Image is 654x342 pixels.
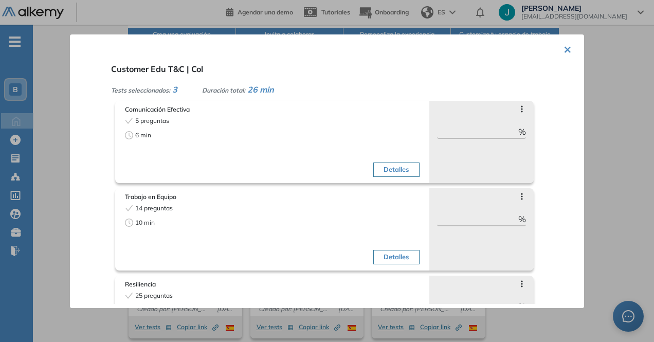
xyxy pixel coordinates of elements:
span: Tests seleccionados: [111,86,170,94]
span: clock-circle [125,131,133,139]
button: Detalles [373,250,419,264]
span: % [518,125,526,138]
span: Comunicación Efectiva [125,105,420,114]
span: 10 min [135,218,155,227]
span: Trabajo en Equipo [125,192,420,202]
span: check [125,204,133,212]
button: × [564,39,572,59]
span: check [125,292,133,300]
span: 26 min [247,84,274,95]
span: 5 preguntas [135,116,169,125]
span: % [518,213,526,225]
span: clock-circle [125,219,133,227]
span: 6 min [135,131,151,140]
span: Resiliencia [125,280,420,289]
span: 14 preguntas [135,204,173,213]
span: check [125,117,133,125]
span: % [518,300,526,313]
button: Detalles [373,163,419,177]
span: Duración total: [202,86,245,94]
span: 25 preguntas [135,291,173,300]
span: Customer Edu T&C | Col [111,64,203,74]
span: 3 [172,84,177,95]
